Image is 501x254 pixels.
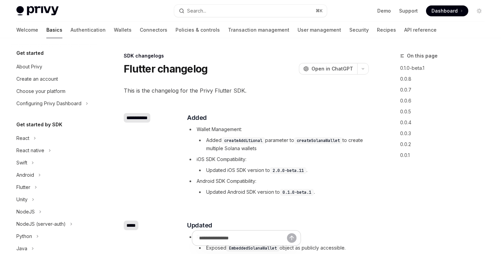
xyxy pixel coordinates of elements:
div: SDK changelogs [124,52,369,59]
div: React [16,134,29,142]
div: React native [16,146,44,155]
div: Configuring Privy Dashboard [16,99,81,108]
a: 0.0.1 [400,150,490,161]
span: On this page [407,52,438,60]
div: Search... [187,7,206,15]
a: 0.0.8 [400,74,490,84]
h1: Flutter changelog [124,63,208,75]
div: Swift [16,159,27,167]
li: Added parameter to to create multiple Solana wallets [197,136,368,153]
a: Connectors [140,22,167,38]
div: About Privy [16,63,42,71]
div: Create an account [16,75,58,83]
div: Unity [16,195,28,204]
img: light logo [16,6,59,16]
a: Transaction management [228,22,289,38]
a: 0.0.3 [400,128,490,139]
li: Updated Android SDK version to . [197,188,368,196]
div: Java [16,244,27,253]
a: 0.0.5 [400,106,490,117]
div: NodeJS [16,208,35,216]
a: 0.1.0-beta.1 [400,63,490,74]
a: Demo [377,7,391,14]
a: About Privy [11,61,98,73]
a: 0.0.6 [400,95,490,106]
a: Wallets [114,22,132,38]
h5: Get started [16,49,44,57]
li: Updated iOS SDK version to . [197,166,368,174]
a: 0.0.2 [400,139,490,150]
div: Flutter [16,183,30,191]
div: Android [16,171,34,179]
span: This is the changelog for the Privy Flutter SDK. [124,86,369,95]
a: 0.0.7 [400,84,490,95]
button: Search...⌘K [174,5,327,17]
a: Dashboard [426,5,468,16]
a: Choose your platform [11,85,98,97]
button: Send message [287,233,297,243]
a: Recipes [377,22,396,38]
span: Open in ChatGPT [312,65,353,72]
button: Open in ChatGPT [299,63,357,75]
span: iOS SDK Compatibility: [197,156,246,162]
a: Basics [46,22,62,38]
code: createAdditional [222,137,265,144]
a: Authentication [71,22,106,38]
div: NodeJS (server-auth) [16,220,66,228]
a: 0.0.4 [400,117,490,128]
span: Added [187,113,207,123]
code: 2.0.0-beta.11 [270,167,306,174]
code: createSolanaWallet [294,137,343,144]
a: Security [349,22,369,38]
span: Updated [187,221,212,230]
a: API reference [404,22,437,38]
span: Wallet Management: [197,126,242,132]
button: Toggle dark mode [474,5,485,16]
h5: Get started by SDK [16,121,62,129]
a: Support [399,7,418,14]
code: 0.1.0-beta.1 [280,189,314,196]
span: Android SDK Compatibility: [197,178,256,184]
a: Create an account [11,73,98,85]
span: ⌘ K [316,8,323,14]
div: Python [16,232,32,240]
a: Welcome [16,22,38,38]
div: Choose your platform [16,87,65,95]
a: Policies & controls [176,22,220,38]
span: Dashboard [431,7,458,14]
a: User management [298,22,341,38]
